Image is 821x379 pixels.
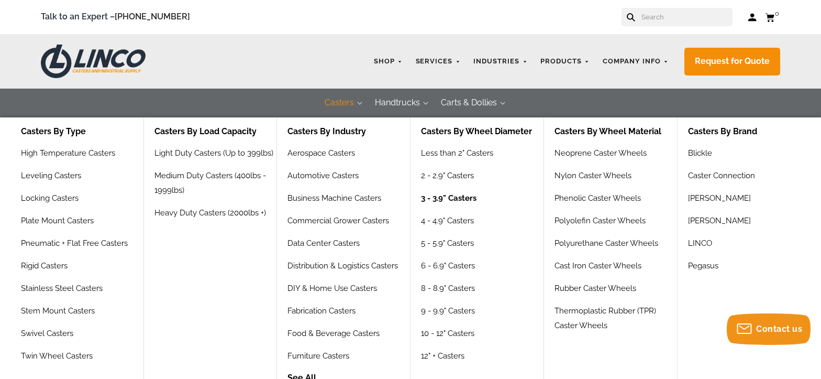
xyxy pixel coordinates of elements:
[765,10,780,24] a: 0
[748,12,757,23] a: Log in
[727,313,811,345] button: Contact us
[430,89,507,117] button: Carts & Dollies
[468,51,532,72] a: Industries
[369,51,408,72] a: Shop
[364,89,430,117] button: Handtrucks
[41,45,146,78] img: LINCO CASTERS & INDUSTRIAL SUPPLY
[41,10,190,24] span: Talk to an Expert –
[756,324,802,334] span: Contact us
[684,48,780,75] a: Request for Quote
[410,51,466,72] a: Services
[115,12,190,21] a: [PHONE_NUMBER]
[640,8,733,26] input: Search
[597,51,674,72] a: Company Info
[775,9,779,17] span: 0
[535,51,595,72] a: Products
[314,89,364,117] button: Casters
